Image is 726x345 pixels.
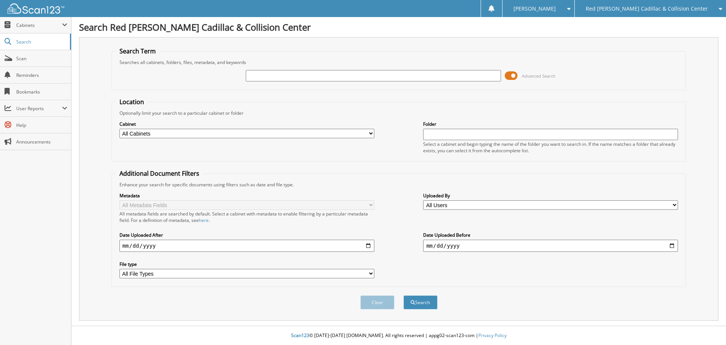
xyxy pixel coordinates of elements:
label: Metadata [119,192,374,199]
span: Help [16,122,67,128]
a: here [199,217,209,223]
div: Select a cabinet and begin typing the name of the folder you want to search in. If the name match... [423,141,678,154]
legend: Additional Document Filters [116,169,203,178]
img: scan123-logo-white.svg [8,3,64,14]
span: [PERSON_NAME] [513,6,556,11]
button: Clear [360,295,394,309]
div: Searches all cabinets, folders, files, metadata, and keywords [116,59,682,66]
span: Bookmarks [16,89,67,95]
a: Privacy Policy [478,332,507,339]
div: © [DATE]-[DATE] [DOMAIN_NAME]. All rights reserved | appg02-scan123-com | [71,326,726,345]
span: Cabinets [16,22,62,28]
span: User Reports [16,105,62,112]
span: Announcements [16,139,67,145]
legend: Search Term [116,47,160,55]
span: Scan [16,55,67,62]
div: Enhance your search for specific documents using filters such as date and file type. [116,181,682,188]
div: All metadata fields are searched by default. Select a cabinet with metadata to enable filtering b... [119,211,374,223]
label: Folder [423,121,678,127]
input: start [119,240,374,252]
span: Search [16,39,66,45]
label: Cabinet [119,121,374,127]
input: end [423,240,678,252]
button: Search [403,295,437,309]
h1: Search Red [PERSON_NAME] Cadillac & Collision Center [79,21,718,33]
label: Date Uploaded Before [423,232,678,238]
label: File type [119,261,374,267]
span: Reminders [16,72,67,78]
label: Date Uploaded After [119,232,374,238]
span: Advanced Search [522,73,555,79]
div: Optionally limit your search to a particular cabinet or folder [116,110,682,116]
legend: Location [116,98,148,106]
label: Uploaded By [423,192,678,199]
span: Scan123 [291,332,309,339]
span: Red [PERSON_NAME] Cadillac & Collision Center [586,6,708,11]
